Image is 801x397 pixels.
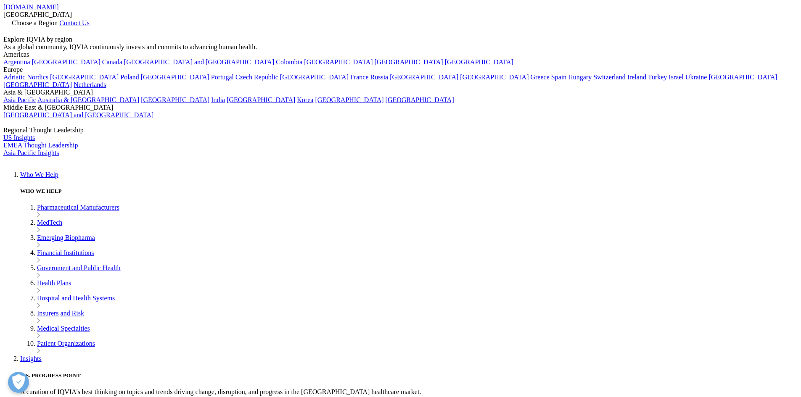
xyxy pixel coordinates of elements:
a: Contact Us [59,19,90,26]
a: [GEOGRAPHIC_DATA] [460,74,529,81]
div: Asia & [GEOGRAPHIC_DATA] [3,89,798,96]
a: [GEOGRAPHIC_DATA] and [GEOGRAPHIC_DATA] [3,111,153,118]
a: [GEOGRAPHIC_DATA] [141,96,209,103]
a: [GEOGRAPHIC_DATA] [227,96,295,103]
a: [GEOGRAPHIC_DATA] [304,58,373,66]
a: [GEOGRAPHIC_DATA] and [GEOGRAPHIC_DATA] [124,58,274,66]
a: [GEOGRAPHIC_DATA] [708,74,777,81]
a: Ukraine [685,74,707,81]
span: Choose a Region [12,19,58,26]
div: Explore IQVIA by region [3,36,798,43]
a: [GEOGRAPHIC_DATA] [390,74,458,81]
a: Emerging Biopharma [37,234,95,241]
a: [GEOGRAPHIC_DATA] [280,74,349,81]
a: Portugal [211,74,234,81]
a: Netherlands [74,81,106,88]
a: Who We Help [20,171,58,178]
a: Asia Pacific [3,96,36,103]
a: EMEA Thought Leadership [3,142,78,149]
a: [GEOGRAPHIC_DATA] [445,58,513,66]
a: [GEOGRAPHIC_DATA] [375,58,443,66]
a: France [350,74,369,81]
a: Hospital and Health Systems [37,294,115,302]
a: Czech Republic [235,74,278,81]
div: Europe [3,66,798,74]
a: Spain [551,74,566,81]
h5: WHO WE HELP [20,188,798,195]
a: Canada [102,58,122,66]
a: [GEOGRAPHIC_DATA] [3,81,72,88]
a: Adriatic [3,74,25,81]
a: India [211,96,225,103]
a: US Insights [3,134,35,141]
a: MedTech [37,219,62,226]
a: Medical Specialties [37,325,90,332]
a: Hungary [568,74,592,81]
a: [GEOGRAPHIC_DATA] [50,74,119,81]
a: [GEOGRAPHIC_DATA] [141,74,209,81]
a: Insurers and Risk [37,310,84,317]
div: Americas [3,51,798,58]
p: A curation of IQVIA's best thinking on topics and trends driving change, disruption, and progress... [20,388,798,396]
a: Colombia [276,58,302,66]
h5: U.S. PROGRESS POINT [20,372,798,379]
a: Israel [669,74,684,81]
div: Middle East & [GEOGRAPHIC_DATA] [3,104,798,111]
a: Argentina [3,58,30,66]
a: Patient Organizations [37,340,95,347]
div: [GEOGRAPHIC_DATA] [3,11,798,18]
a: Russia [370,74,389,81]
a: [GEOGRAPHIC_DATA] [386,96,454,103]
div: Regional Thought Leadership [3,126,798,134]
a: Financial Institutions [37,249,94,256]
a: Asia Pacific Insights [3,149,59,156]
a: Government and Public Health [37,264,121,271]
a: Nordics [27,74,48,81]
a: Health Plans [37,279,71,287]
a: Korea [297,96,313,103]
a: Poland [120,74,139,81]
a: Australia & [GEOGRAPHIC_DATA] [37,96,139,103]
button: Open Preferences [8,372,29,393]
a: Switzerland [593,74,625,81]
a: [GEOGRAPHIC_DATA] [32,58,100,66]
a: [DOMAIN_NAME] [3,3,59,11]
a: [GEOGRAPHIC_DATA] [315,96,383,103]
div: As a global community, IQVIA continuously invests and commits to advancing human health. [3,43,798,51]
a: Ireland [627,74,646,81]
a: Greece [530,74,549,81]
a: Turkey [648,74,667,81]
a: Pharmaceutical Manufacturers [37,204,119,211]
a: Insights [20,355,42,362]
